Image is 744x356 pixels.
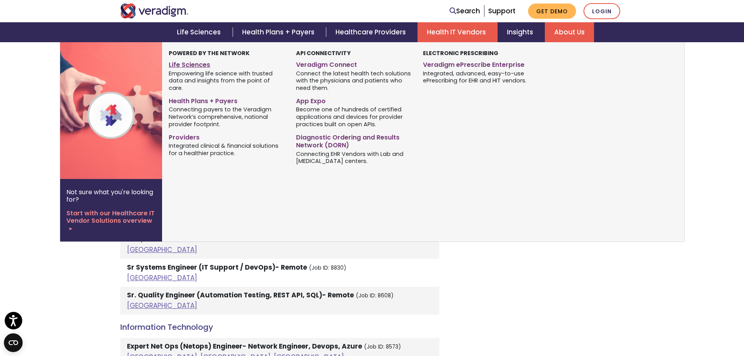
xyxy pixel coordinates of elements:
a: Insights [498,22,545,42]
strong: Sr Systems Engineer (IT Support / DevOps)- Remote [127,263,307,272]
a: About Us [545,22,594,42]
a: [GEOGRAPHIC_DATA] [127,245,197,254]
a: App Expo [296,94,411,106]
a: Health Plans + Payers [233,22,326,42]
a: [GEOGRAPHIC_DATA] [127,273,197,283]
a: Health Plans + Payers [169,94,284,106]
span: Connect the latest health tech solutions with the physicians and patients who need them. [296,69,411,92]
a: Start with our Healthcare IT Vendor Solutions overview [66,209,156,232]
a: Healthcare Providers [326,22,417,42]
small: (Job ID: 8608) [356,292,394,299]
button: Open CMP widget [4,333,23,352]
span: Integrated, advanced, easy-to-use ePrescribing for EHR and HIT vendors. [423,69,538,84]
h4: Information Technology [120,322,439,332]
a: [GEOGRAPHIC_DATA] [127,301,197,310]
strong: Sr. Quality Engineer (Automation Testing, REST API, SQL)- Remote [127,290,354,300]
a: Veradigm ePrescribe Enterprise [423,58,538,69]
a: Health IT Vendors [417,22,498,42]
a: Life Sciences [169,58,284,69]
img: Veradigm logo [120,4,189,18]
small: (Job ID: 8830) [309,264,346,272]
small: (Job ID: 8573) [364,343,401,351]
strong: API Connectivity [296,49,351,57]
strong: Electronic Prescribing [423,49,498,57]
img: Veradigm Network [60,42,186,179]
a: Life Sciences [168,22,232,42]
a: Diagnostic Ordering and Results Network (DORN) [296,131,411,150]
span: Empowering life science with trusted data and insights from the point of care. [169,69,284,92]
strong: Powered by the Network [169,49,250,57]
p: Not sure what you're looking for? [66,188,156,203]
a: Search [450,6,480,16]
span: Connecting payers to the Veradigm Network’s comprehensive, national provider footprint. [169,106,284,128]
span: Connecting EHR Vendors with Lab and [MEDICAL_DATA] centers. [296,150,411,165]
a: Providers [169,131,284,142]
a: Get Demo [528,4,576,19]
a: Support [488,6,516,16]
span: Integrated clinical & financial solutions for a healthier practice. [169,141,284,157]
a: Veradigm Connect [296,58,411,69]
a: Login [583,3,620,19]
span: Become one of hundreds of certified applications and devices for provider practices built on open... [296,106,411,128]
strong: Expert Net Ops (Netops) Engineer- Network Engineer, Devops, Azure [127,342,362,351]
